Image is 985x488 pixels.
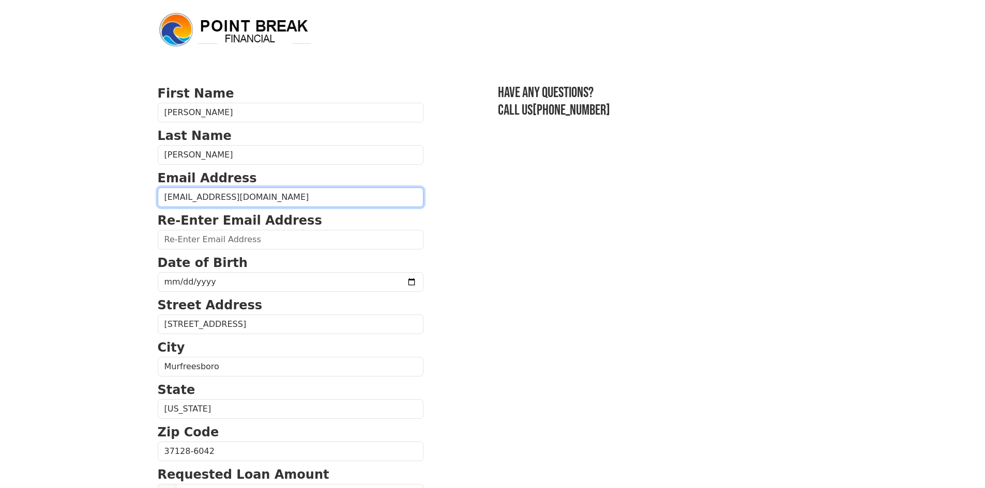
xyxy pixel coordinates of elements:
h3: Call us [498,102,828,119]
input: First Name [158,103,423,122]
strong: First Name [158,86,234,101]
strong: Requested Loan Amount [158,467,329,482]
input: Re-Enter Email Address [158,230,423,249]
input: Last Name [158,145,423,165]
strong: Date of Birth [158,256,248,270]
h3: Have any questions? [498,84,828,102]
strong: Email Address [158,171,257,185]
strong: Re-Enter Email Address [158,213,322,228]
input: Email Address [158,187,423,207]
strong: Last Name [158,129,232,143]
strong: Zip Code [158,425,219,439]
strong: State [158,383,195,397]
strong: City [158,340,185,355]
a: [PHONE_NUMBER] [533,102,610,119]
input: City [158,357,423,376]
strong: Street Address [158,298,263,312]
input: Zip Code [158,442,423,461]
img: logo.png [158,11,313,49]
input: Street Address [158,314,423,334]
